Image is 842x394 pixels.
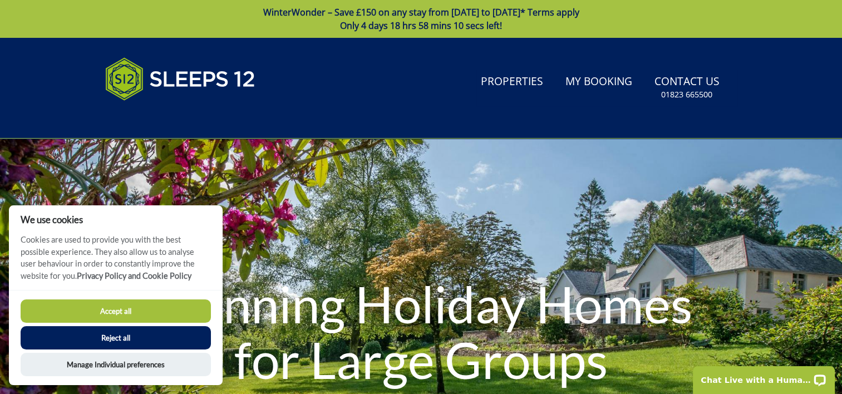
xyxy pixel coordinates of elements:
[100,114,216,123] iframe: Customer reviews powered by Trustpilot
[21,299,211,323] button: Accept all
[9,214,223,225] h2: We use cookies
[650,70,724,106] a: Contact Us01823 665500
[21,326,211,349] button: Reject all
[661,89,712,100] small: 01823 665500
[340,19,502,32] span: Only 4 days 18 hrs 58 mins 10 secs left!
[561,70,637,95] a: My Booking
[21,353,211,376] button: Manage Individual preferences
[105,51,255,107] img: Sleeps 12
[686,359,842,394] iframe: LiveChat chat widget
[476,70,548,95] a: Properties
[9,234,223,290] p: Cookies are used to provide you with the best possible experience. They also allow us to analyse ...
[77,271,191,280] a: Privacy Policy and Cookie Policy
